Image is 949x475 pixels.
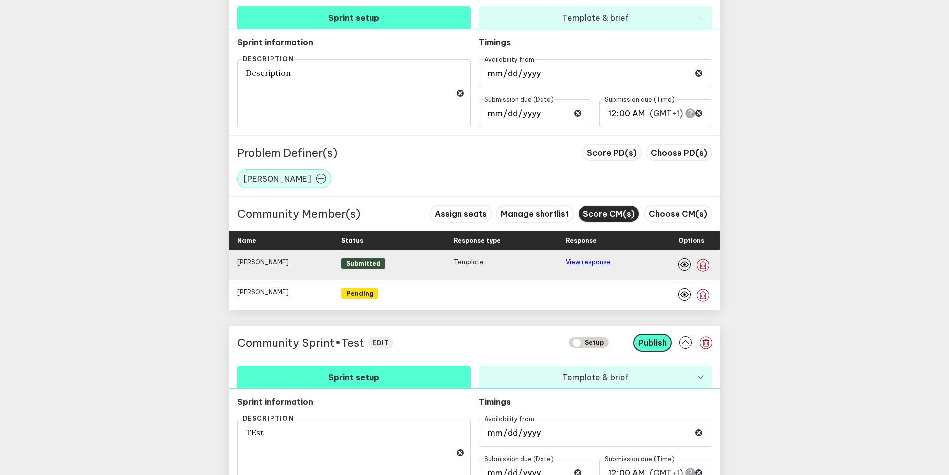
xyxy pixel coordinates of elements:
[604,95,676,103] span: Submission due (Time)
[501,209,569,219] span: Manage shortlist
[430,205,492,223] button: Assign seats
[341,336,364,350] span: Test
[237,59,471,127] textarea: Description
[341,288,378,299] span: Pending
[237,288,289,296] a: [PERSON_NAME]
[479,37,592,47] p: Timings
[454,258,558,272] div: Template
[242,415,294,422] label: Description
[237,207,360,221] p: Community Member(s)
[578,205,640,223] button: Score CM(s)
[483,415,535,422] span: Availability from
[638,338,667,348] span: Publish
[566,231,671,250] div: Response
[237,169,332,188] button: [PERSON_NAME]
[237,258,289,266] a: [PERSON_NAME]
[583,209,635,219] span: Score CM(s)
[237,146,337,159] p: Problem Definer(s)
[582,144,642,161] button: Score PD(s)
[569,337,609,348] span: SETUP
[644,205,712,223] button: Choose CM(s)
[651,148,707,158] span: Choose PD(s)
[633,334,672,352] button: Publish
[341,231,446,250] div: Status
[341,258,385,269] span: Submitted
[237,397,471,407] p: Sprint information
[237,231,334,250] div: Name
[237,336,341,350] span: Community Sprint •
[646,144,712,161] button: Choose PD(s)
[649,209,707,219] span: Choose CM(s)
[479,6,712,29] button: Template & brief
[242,56,294,63] label: Description
[435,209,487,219] span: Assign seats
[496,205,574,223] button: Manage shortlist
[479,397,592,407] p: Timings
[483,95,554,103] span: Submission due (Date)
[479,366,712,388] button: Template & brief
[604,455,676,462] span: Submission due (Time)
[650,108,683,118] span: ( GMT+1 )
[483,55,535,63] span: Availability from
[678,231,704,250] div: Options
[237,37,471,47] p: Sprint information
[368,337,394,348] button: edit
[566,258,611,266] a: View response
[237,366,471,388] button: Sprint setup
[454,231,558,250] div: Response type
[587,148,637,158] span: Score PD(s)
[237,6,471,29] button: Sprint setup
[244,174,311,184] span: [PERSON_NAME]
[483,455,554,462] span: Submission due (Date)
